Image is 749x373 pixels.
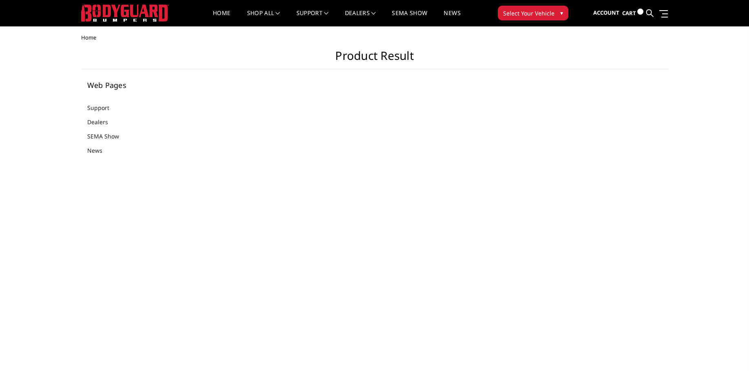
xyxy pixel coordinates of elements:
a: Dealers [345,10,376,26]
span: Select Your Vehicle [503,9,555,18]
h5: Web Pages [87,81,187,89]
span: Account [593,9,619,16]
a: Home [213,10,230,26]
span: Cart [622,9,636,17]
span: ▾ [560,9,563,17]
img: BODYGUARD BUMPERS [81,4,169,22]
button: Select Your Vehicle [498,6,568,20]
a: Account [593,2,619,24]
span: Home [81,34,96,41]
a: shop all [247,10,280,26]
a: Support [296,10,329,26]
a: Dealers [87,118,118,126]
a: SEMA Show [392,10,427,26]
a: Support [87,103,119,112]
a: News [87,146,113,155]
a: SEMA Show [87,132,129,140]
a: Cart [622,2,643,24]
a: News [444,10,460,26]
h1: Product Result [81,49,668,69]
